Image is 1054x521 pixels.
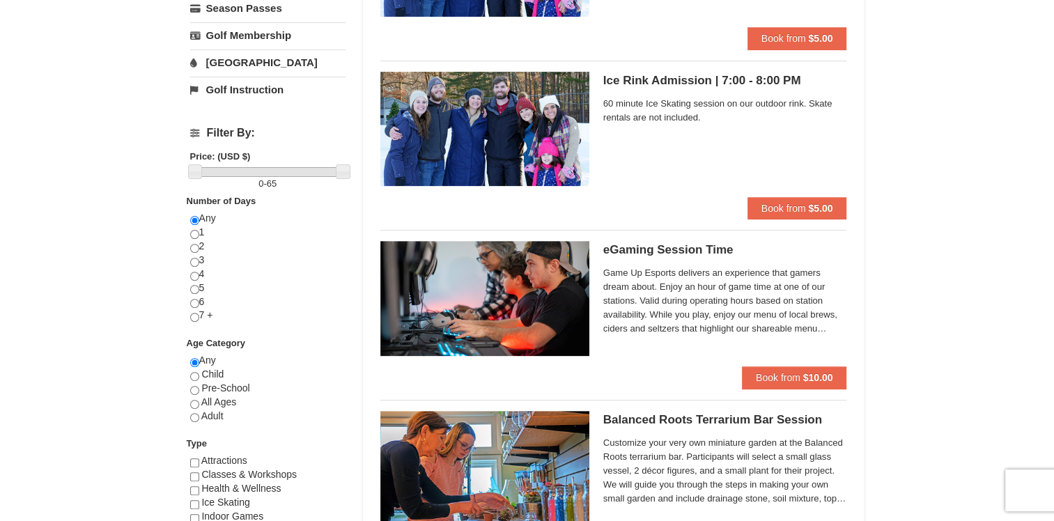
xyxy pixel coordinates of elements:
span: Customize your very own miniature garden at the Balanced Roots terrarium bar. Participants will s... [603,436,847,506]
span: Health & Wellness [201,483,281,494]
strong: Age Category [187,338,246,348]
strong: Type [187,438,207,449]
label: - [190,177,346,191]
button: Book from $5.00 [747,27,847,49]
a: Golf Membership [190,22,346,48]
h5: eGaming Session Time [603,243,847,257]
a: [GEOGRAPHIC_DATA] [190,49,346,75]
span: Ice Skating [201,497,249,508]
span: Book from [761,33,806,44]
div: Any [190,354,346,437]
div: Any 1 2 3 4 5 6 7 + [190,212,346,336]
strong: $5.00 [808,33,832,44]
span: Attractions [201,455,247,466]
span: 65 [267,178,277,189]
strong: Price: (USD $) [190,151,251,162]
span: Child [201,368,224,380]
span: Game Up Esports delivers an experience that gamers dream about. Enjoy an hour of game time at one... [603,266,847,336]
img: 19664770-34-0b975b5b.jpg [380,241,589,355]
strong: $10.00 [803,372,833,383]
img: 6775744-147-ce029a6c.jpg [380,72,589,186]
span: Adult [201,410,224,421]
h5: Balanced Roots Terrarium Bar Session [603,413,847,427]
span: Pre-School [201,382,249,394]
span: Book from [761,203,806,214]
span: 0 [258,178,263,189]
span: Book from [756,372,800,383]
h4: Filter By: [190,127,346,139]
button: Book from $5.00 [747,197,847,219]
strong: $5.00 [808,203,832,214]
span: 60 minute Ice Skating session on our outdoor rink. Skate rentals are not included. [603,97,847,125]
h5: Ice Rink Admission | 7:00 - 8:00 PM [603,74,847,88]
span: Classes & Workshops [201,469,297,480]
a: Golf Instruction [190,77,346,102]
strong: Number of Days [187,196,256,206]
span: All Ages [201,396,237,407]
button: Book from $10.00 [742,366,847,389]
